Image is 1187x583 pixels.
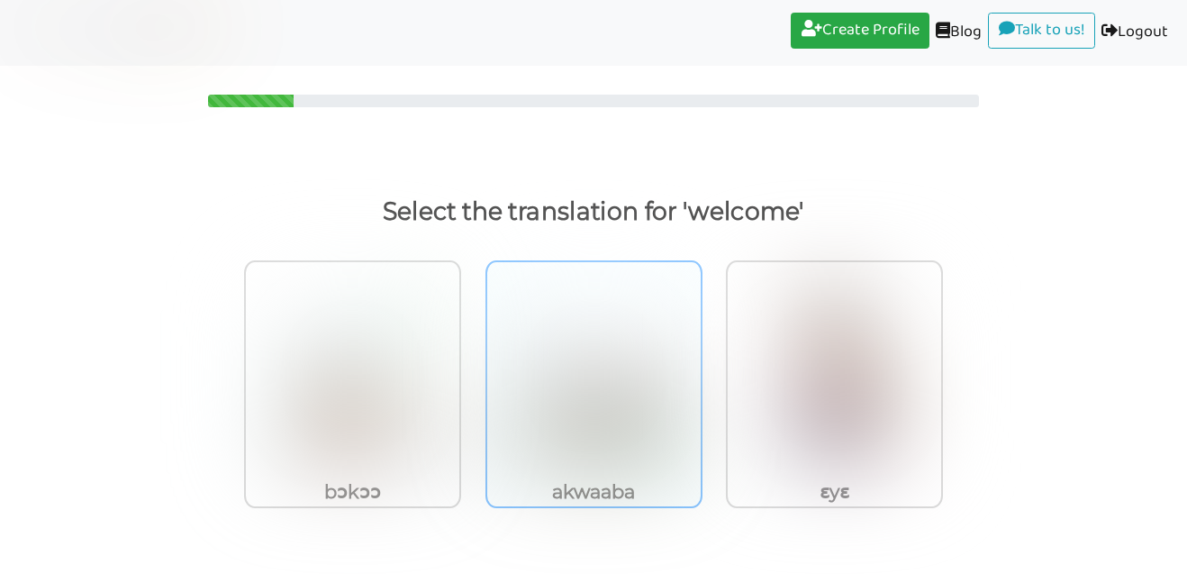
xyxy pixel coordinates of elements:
[791,13,929,49] a: Create Profile
[1095,13,1174,53] a: Logout
[929,13,988,53] a: Blog
[246,476,459,508] p: bɔkɔɔ
[728,476,941,508] p: ɛyɛ
[13,10,240,55] img: Select Course Page
[487,476,701,508] p: akwaaba
[988,13,1095,49] a: Talk to us!
[741,278,928,476] img: certified3.png
[30,190,1157,233] p: Select the translation for 'welcome'
[259,278,446,476] img: yoga-calm-girl.png
[501,278,687,476] img: akwaaba-named-common3.png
